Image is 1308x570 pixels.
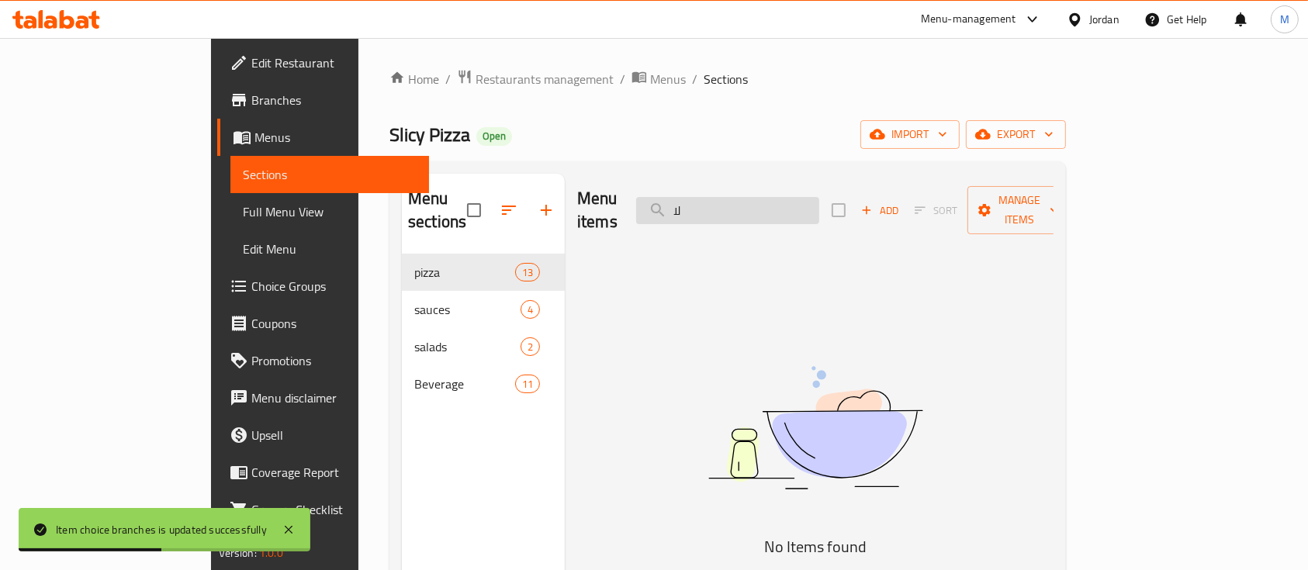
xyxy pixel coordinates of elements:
span: 11 [516,377,539,392]
span: Menus [650,70,686,88]
nav: Menu sections [402,247,565,409]
a: Menus [632,69,686,89]
a: Branches [217,81,430,119]
span: Sort sections [490,192,528,229]
a: Edit Restaurant [217,44,430,81]
span: Edit Restaurant [251,54,417,72]
div: Item choice branches is updated successfully [56,521,267,538]
span: Open [476,130,512,143]
span: 13 [516,265,539,280]
div: items [515,375,540,393]
div: pizza13 [402,254,565,291]
span: pizza [414,263,515,282]
a: Sections [230,156,430,193]
span: salads [414,337,521,356]
span: Coupons [251,314,417,333]
span: Add [859,202,901,219]
a: Menu disclaimer [217,379,430,416]
div: items [521,300,540,319]
h2: Menu items [577,187,618,233]
nav: breadcrumb [389,69,1066,89]
span: Manage items [980,191,1059,230]
span: 1.0.0 [259,543,283,563]
div: items [521,337,540,356]
span: Add item [855,199,905,223]
a: Promotions [217,342,430,379]
div: salads2 [402,328,565,365]
input: search [636,197,819,224]
span: Full Menu View [243,202,417,221]
span: Coverage Report [251,463,417,482]
a: Upsell [217,416,430,454]
button: Add [855,199,905,223]
span: Edit Menu [243,240,417,258]
span: 2 [521,340,539,354]
span: M [1280,11,1289,28]
a: Coverage Report [217,454,430,491]
span: Select all sections [458,194,490,226]
h2: Menu sections [408,187,467,233]
button: Add section [528,192,565,229]
div: Jordan [1089,11,1119,28]
span: Menu disclaimer [251,389,417,407]
div: Beverage11 [402,365,565,402]
span: Branches [251,91,417,109]
li: / [620,70,625,88]
h5: No Items found [621,534,1009,559]
div: Menu-management [921,10,1016,29]
span: Beverage [414,375,515,393]
li: / [692,70,697,88]
span: Promotions [251,351,417,370]
li: / [445,70,451,88]
span: sauces [414,300,521,319]
span: 4 [521,302,539,317]
div: sauces4 [402,291,565,328]
a: Full Menu View [230,193,430,230]
a: Grocery Checklist [217,491,430,528]
button: Manage items [967,186,1071,234]
a: Choice Groups [217,268,430,305]
button: export [966,120,1066,149]
img: dish.svg [621,325,1009,530]
a: Menus [217,119,430,156]
span: export [978,125,1054,144]
span: Restaurants management [476,70,614,88]
span: Slicy Pizza [389,117,470,152]
div: items [515,263,540,282]
span: Choice Groups [251,277,417,295]
span: import [873,125,947,144]
span: Upsell [251,426,417,444]
button: import [860,120,960,149]
span: Select section first [905,199,967,223]
span: Sections [704,70,748,88]
span: Grocery Checklist [251,500,417,519]
span: Version: [219,543,257,563]
a: Restaurants management [457,69,614,89]
span: Sections [243,165,417,184]
a: Edit Menu [230,230,430,268]
span: Menus [254,128,417,147]
div: Open [476,127,512,146]
a: Coupons [217,305,430,342]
